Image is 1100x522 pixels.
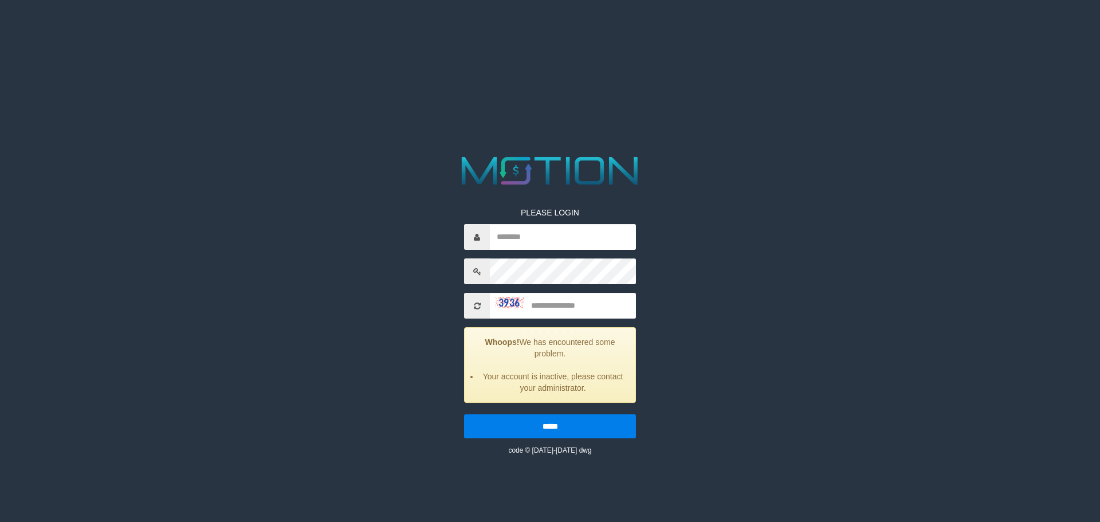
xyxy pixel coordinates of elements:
[454,152,646,190] img: MOTION_logo.png
[508,446,591,454] small: code © [DATE]-[DATE] dwg
[496,297,524,308] img: captcha
[485,337,520,347] strong: Whoops!
[479,371,627,394] li: Your account is inactive, please contact your administrator.
[464,207,636,218] p: PLEASE LOGIN
[464,327,636,403] div: We has encountered some problem.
